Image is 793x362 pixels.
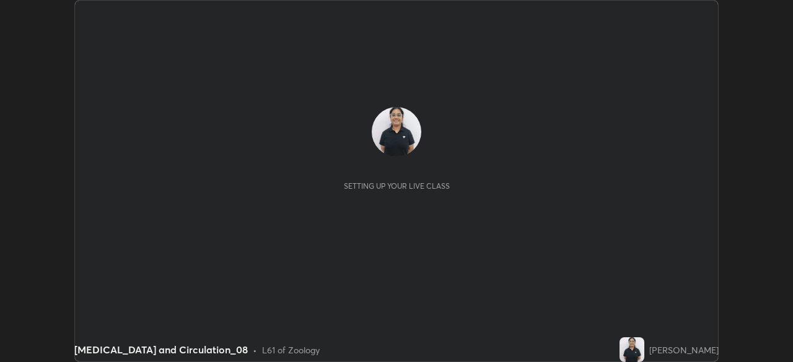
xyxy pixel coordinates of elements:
div: Setting up your live class [344,181,450,191]
img: 11fab85790fd4180b5252a2817086426.jpg [620,337,644,362]
div: L61 of Zoology [262,343,320,356]
div: • [253,343,257,356]
img: 11fab85790fd4180b5252a2817086426.jpg [372,107,421,157]
div: [MEDICAL_DATA] and Circulation_08 [74,342,248,357]
div: [PERSON_NAME] [649,343,719,356]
